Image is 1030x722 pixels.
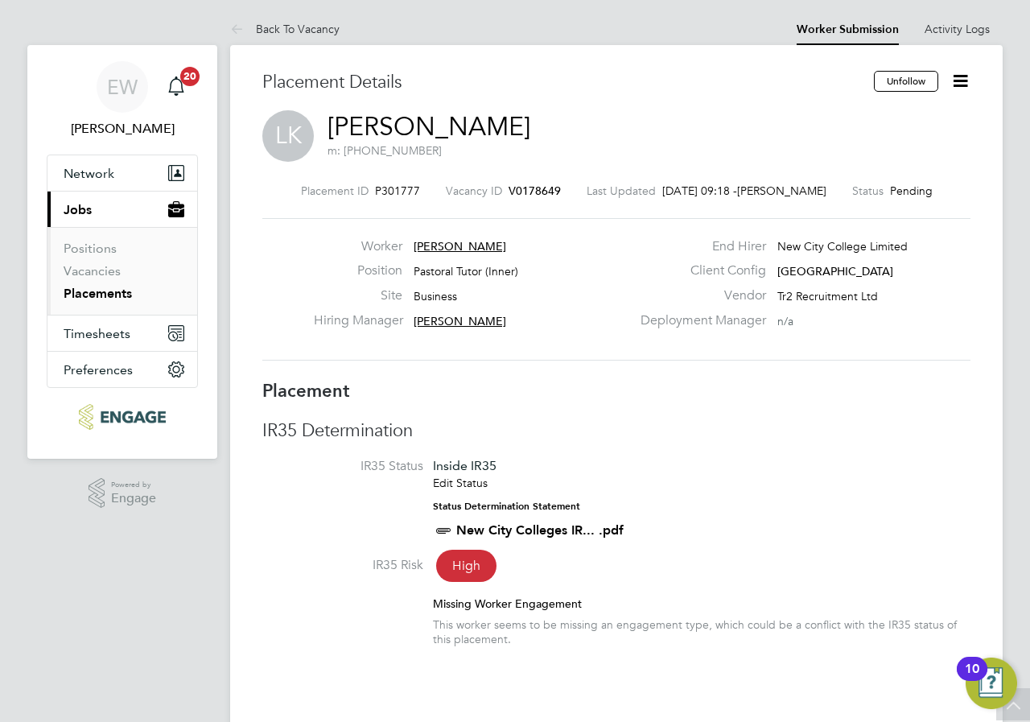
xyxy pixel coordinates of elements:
[314,262,402,279] label: Position
[874,71,938,92] button: Unfollow
[47,192,197,227] button: Jobs
[64,326,130,341] span: Timesheets
[47,404,198,430] a: Go to home page
[631,262,766,279] label: Client Config
[47,316,197,351] button: Timesheets
[414,314,506,328] span: [PERSON_NAME]
[433,476,488,490] a: Edit Status
[262,458,423,475] label: IR35 Status
[433,458,496,473] span: Inside IR35
[852,184,884,198] label: Status
[375,184,420,198] span: P301777
[966,658,1017,709] button: Open Resource Center, 10 new notifications
[111,478,156,492] span: Powered by
[587,184,656,198] label: Last Updated
[777,314,793,328] span: n/a
[777,239,908,254] span: New City College Limited
[433,617,970,646] div: This worker seems to be missing an engagement type, which could be a conflict with the IR35 statu...
[314,238,402,255] label: Worker
[64,166,114,181] span: Network
[777,289,878,303] span: Tr2 Recruitment Ltd
[797,23,899,36] a: Worker Submission
[301,184,369,198] label: Placement ID
[890,184,933,198] span: Pending
[509,184,561,198] span: V0178649
[47,61,198,138] a: EW[PERSON_NAME]
[230,22,340,36] a: Back To Vacancy
[47,352,197,387] button: Preferences
[64,202,92,217] span: Jobs
[446,184,502,198] label: Vacancy ID
[414,239,506,254] span: [PERSON_NAME]
[436,550,496,582] span: High
[328,143,442,158] span: m: [PHONE_NUMBER]
[64,263,121,278] a: Vacancies
[262,557,423,574] label: IR35 Risk
[631,287,766,304] label: Vendor
[160,61,192,113] a: 20
[737,184,826,198] span: [PERSON_NAME]
[414,289,457,303] span: Business
[180,67,200,86] span: 20
[111,492,156,505] span: Engage
[314,287,402,304] label: Site
[262,71,862,94] h3: Placement Details
[262,110,314,162] span: LK
[631,312,766,329] label: Deployment Manager
[662,184,737,198] span: [DATE] 09:18 -
[433,596,970,611] div: Missing Worker Engagement
[262,380,350,402] b: Placement
[79,404,165,430] img: ncclondon-logo-retina.png
[64,362,133,378] span: Preferences
[27,45,217,459] nav: Main navigation
[965,669,979,690] div: 10
[64,241,117,256] a: Positions
[414,264,518,278] span: Pastoral Tutor (Inner)
[456,522,624,538] a: New City Colleges IR... .pdf
[314,312,402,329] label: Hiring Manager
[631,238,766,255] label: End Hirer
[777,264,893,278] span: [GEOGRAPHIC_DATA]
[262,419,970,443] h3: IR35 Determination
[925,22,990,36] a: Activity Logs
[107,76,138,97] span: EW
[64,286,132,301] a: Placements
[47,119,198,138] span: Emma Wood
[47,155,197,191] button: Network
[47,227,197,315] div: Jobs
[433,501,580,512] strong: Status Determination Statement
[89,478,157,509] a: Powered byEngage
[328,111,530,142] a: [PERSON_NAME]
